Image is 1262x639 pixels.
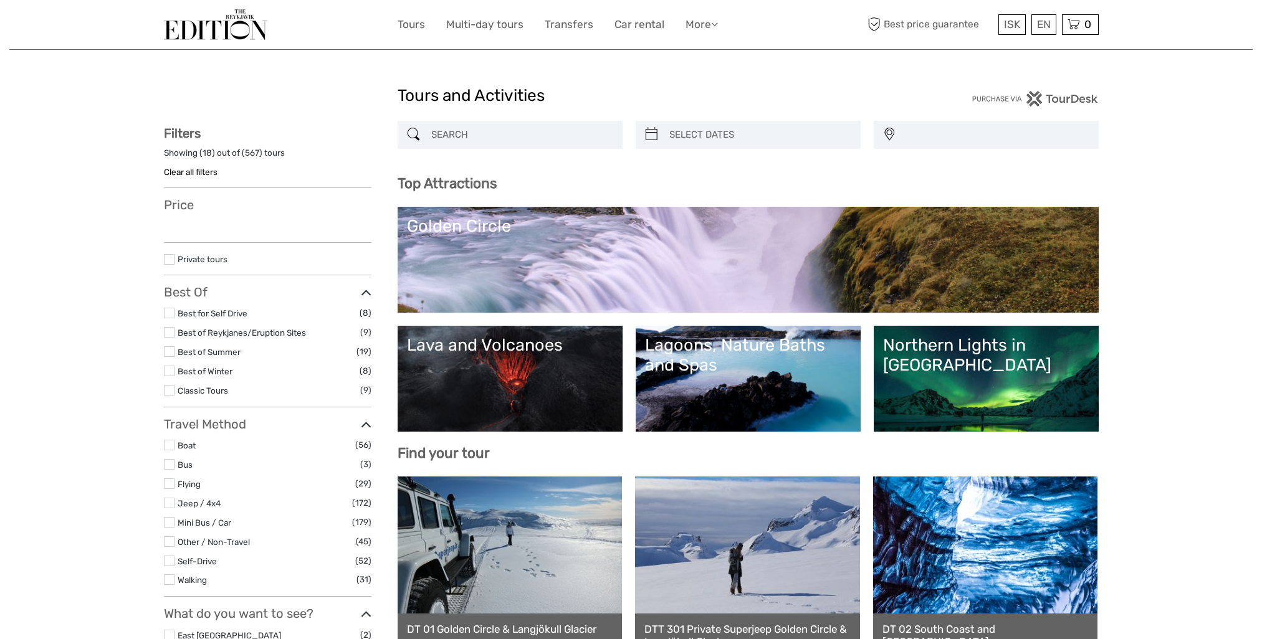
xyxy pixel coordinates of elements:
img: The Reykjavík Edition [164,9,267,40]
a: Golden Circle [407,216,1089,303]
a: Boat [178,440,196,450]
a: Jeep / 4x4 [178,498,221,508]
h3: Travel Method [164,417,371,432]
a: Tours [398,16,425,34]
span: (31) [356,572,371,587]
a: Best of Summer [178,347,241,357]
a: Other / Non-Travel [178,537,250,547]
a: Clear all filters [164,167,218,177]
a: Transfers [545,16,593,34]
span: ISK [1004,18,1020,31]
a: Best of Winter [178,366,232,376]
a: Bus [178,460,193,470]
span: (56) [355,438,371,452]
span: (3) [360,457,371,471]
strong: Filters [164,126,201,141]
div: Showing ( ) out of ( ) tours [164,147,371,166]
h3: Price [164,197,371,212]
a: Flying [178,479,201,489]
div: Lava and Volcanoes [407,335,613,355]
a: Classic Tours [178,386,228,395]
a: Lava and Volcanoes [407,335,613,422]
h3: Best Of [164,285,371,300]
span: (9) [360,325,371,339]
a: Private tours [178,254,227,264]
div: Golden Circle [407,216,1089,236]
input: SELECT DATES [664,124,854,146]
label: 18 [203,147,212,159]
b: Find your tour [398,445,490,462]
a: Mini Bus / Car [178,518,231,528]
span: (172) [352,496,371,510]
a: Self-Drive [178,556,217,566]
span: 0 [1083,18,1093,31]
a: DT 01 Golden Circle & Langjökull Glacier [407,623,613,635]
span: (8) [360,306,371,320]
div: Lagoons, Nature Baths and Spas [645,335,851,376]
b: Top Attractions [398,175,497,192]
span: (179) [352,515,371,529]
h3: What do you want to see? [164,606,371,621]
span: (29) [355,476,371,491]
span: (45) [356,534,371,549]
input: SEARCH [426,124,616,146]
div: Northern Lights in [GEOGRAPHIC_DATA] [883,335,1089,376]
span: (52) [355,554,371,568]
a: Car rental [614,16,664,34]
span: Best price guarantee [865,14,995,35]
span: (19) [356,344,371,359]
a: Best for Self Drive [178,308,247,318]
a: Northern Lights in [GEOGRAPHIC_DATA] [883,335,1089,422]
a: Multi-day tours [446,16,523,34]
img: PurchaseViaTourDesk.png [972,91,1098,107]
h1: Tours and Activities [398,86,865,106]
a: Best of Reykjanes/Eruption Sites [178,328,306,338]
a: Walking [178,575,207,585]
a: More [686,16,718,34]
span: (8) [360,364,371,378]
a: Lagoons, Nature Baths and Spas [645,335,851,422]
span: (9) [360,383,371,397]
label: 567 [245,147,259,159]
div: EN [1031,14,1056,35]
